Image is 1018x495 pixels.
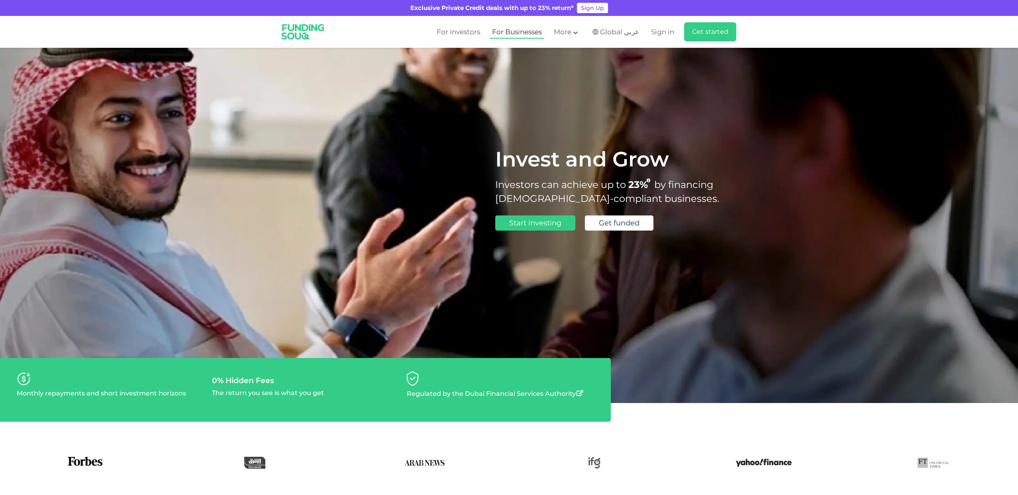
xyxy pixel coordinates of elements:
[212,376,399,385] div: 0% Hidden Fees
[588,457,600,469] img: IFG Logo
[244,457,266,469] img: Asharq Business Logo
[509,219,561,227] span: Start investing
[599,219,639,227] span: Get funded
[212,388,324,398] p: The return you see is what you get
[585,215,653,231] a: Get funded
[495,215,575,231] a: Start investing
[490,25,544,39] a: For Businesses
[651,28,674,36] span: Sign in
[17,388,186,399] p: Monthly repayments and short investment horizons
[736,457,792,469] img: Yahoo Finance Logo
[577,3,608,13] a: Sign Up
[402,457,447,469] img: Arab News Logo
[435,25,482,39] a: For Investors
[554,28,571,36] span: More
[410,4,574,13] div: Exclusive Private Credit deals with up to 23% return*
[495,147,669,172] span: Invest and Grow
[17,372,31,386] img: personaliseYourRisk
[649,25,674,39] a: Sign in
[600,27,639,37] span: Global عربي
[68,457,102,469] img: Forbes Logo
[592,29,598,35] img: SA Flag
[647,178,650,183] i: 23% IRR (expected) ~ 15% Net yield (expected)
[407,388,583,399] p: Regulated by the Dubai Financial Services Authority
[495,179,626,190] span: Investors can achieve up to
[628,179,654,190] span: 23%
[407,371,418,386] img: diversifyYourPortfolioByLending
[692,28,728,35] span: Get started
[918,457,949,469] img: FTLogo Logo
[276,18,330,46] img: Logo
